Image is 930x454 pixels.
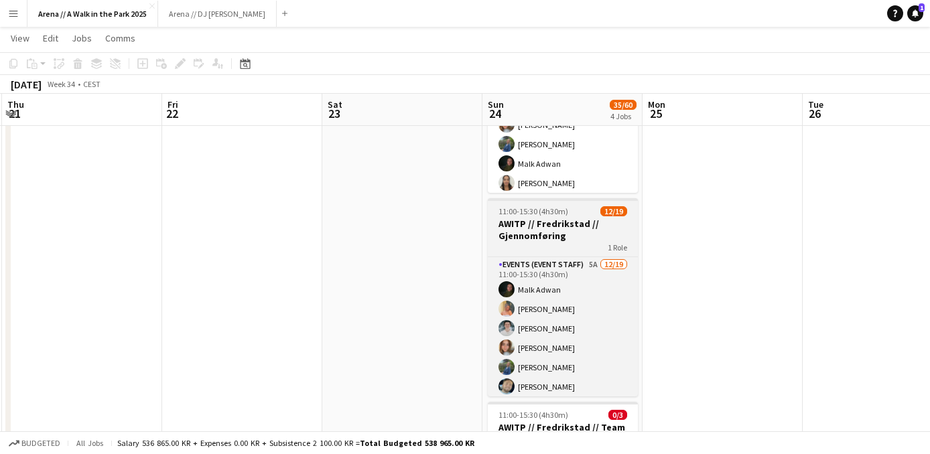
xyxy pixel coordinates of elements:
[38,29,64,47] a: Edit
[117,438,474,448] div: Salary 536 865.00 KR + Expenses 0.00 KR + Subsistence 2 100.00 KR =
[326,106,342,121] span: 23
[488,421,638,445] h3: AWITP // Fredrikstad // Team DJ [PERSON_NAME]
[105,32,135,44] span: Comms
[165,106,178,121] span: 22
[806,106,823,121] span: 26
[919,3,925,12] span: 1
[168,98,178,110] span: Fri
[21,439,60,448] span: Budgeted
[499,206,568,216] span: 11:00-15:30 (4h30m)
[158,1,277,27] button: Arena // DJ [PERSON_NAME]
[72,32,92,44] span: Jobs
[74,438,106,448] span: All jobs
[360,438,474,448] span: Total Budgeted 538 965.00 KR
[610,100,637,110] span: 35/60
[11,32,29,44] span: View
[44,79,78,89] span: Week 34
[328,98,342,110] span: Sat
[610,111,636,121] div: 4 Jobs
[100,29,141,47] a: Comms
[7,98,24,110] span: Thu
[11,78,42,91] div: [DATE]
[907,5,923,21] a: 1
[646,106,665,121] span: 25
[488,218,638,242] h3: AWITP // Fredrikstad // Gjennomføring
[5,29,35,47] a: View
[499,410,568,420] span: 11:00-15:30 (4h30m)
[488,198,638,396] app-job-card: 11:00-15:30 (4h30m)12/19AWITP // Fredrikstad // Gjennomføring1 RoleEvents (Event Staff)5A12/1911:...
[83,79,101,89] div: CEST
[600,206,627,216] span: 12/19
[648,98,665,110] span: Mon
[7,436,62,451] button: Budgeted
[43,32,58,44] span: Edit
[66,29,97,47] a: Jobs
[808,98,823,110] span: Tue
[27,1,158,27] button: Arena // A Walk in the Park 2025
[488,98,504,110] span: Sun
[486,106,504,121] span: 24
[608,410,627,420] span: 0/3
[608,242,627,252] span: 1 Role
